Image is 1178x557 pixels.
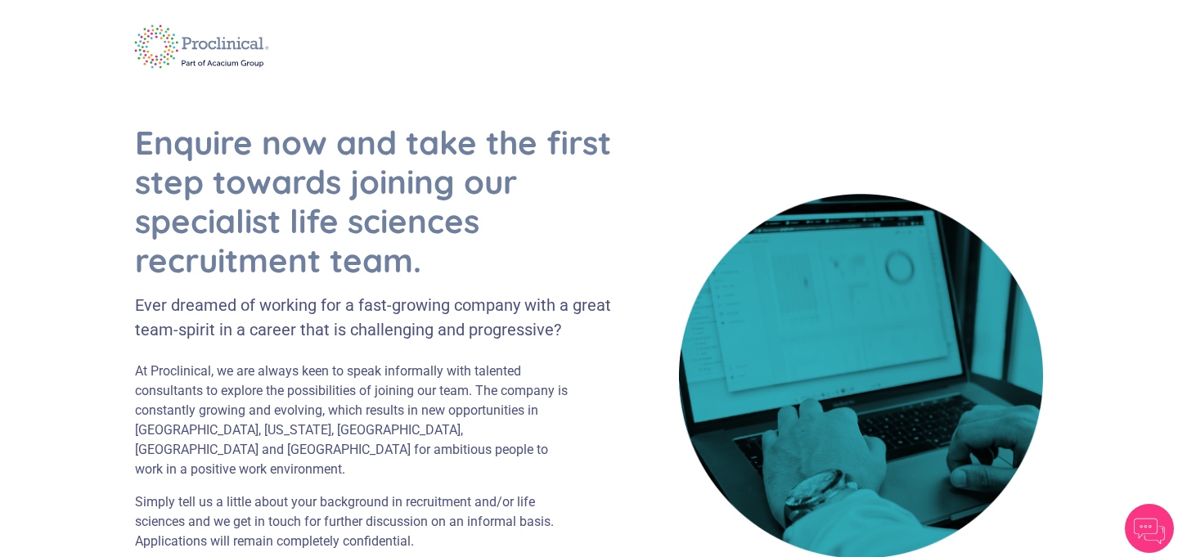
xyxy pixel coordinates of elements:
[135,492,576,551] p: Simply tell us a little about your background in recruitment and/or life sciences and we get in t...
[135,362,576,479] p: At Proclinical, we are always keen to speak informally with talented consultants to explore the p...
[135,123,615,280] h1: Enquire now and take the first step towards joining our specialist life sciences recruitment team.
[1125,504,1174,553] img: Chatbot
[135,293,615,342] div: Ever dreamed of working for a fast-growing company with a great team-spirit in a career that is c...
[123,14,281,79] img: logo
